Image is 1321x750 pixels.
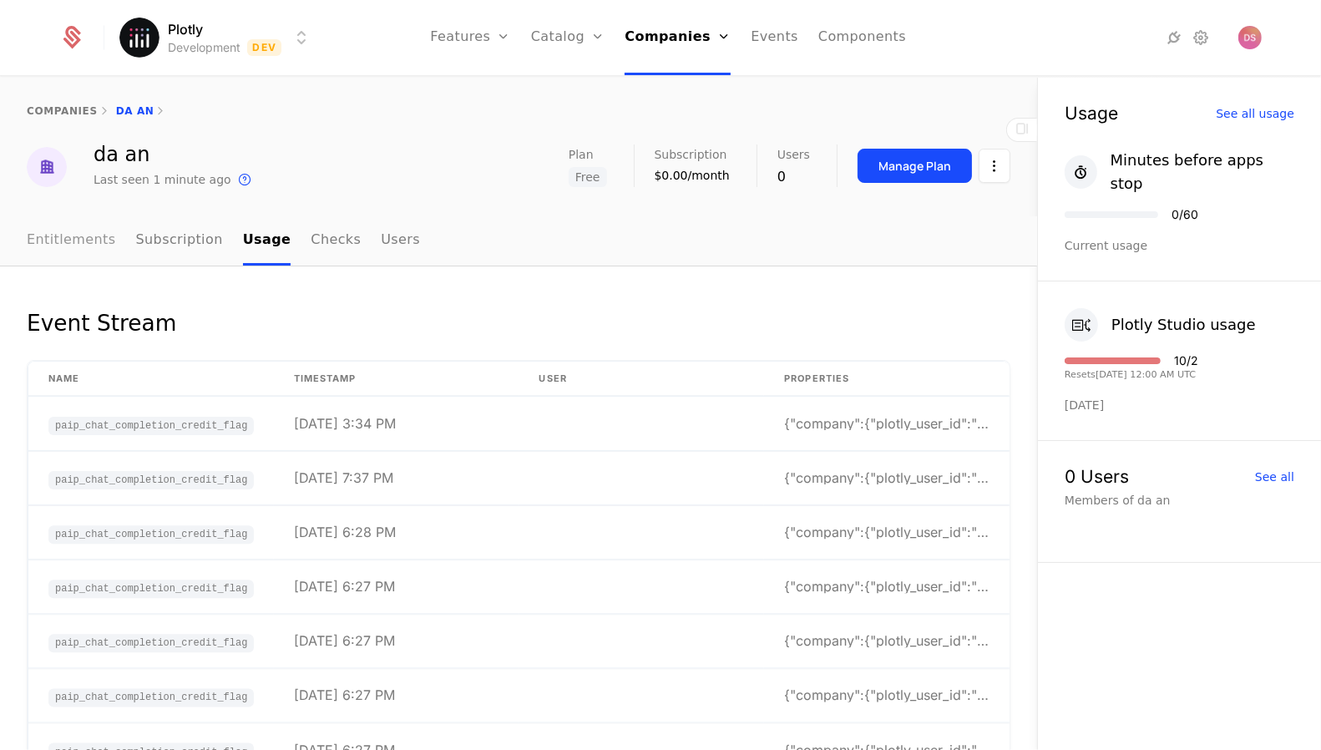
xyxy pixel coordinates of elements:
div: {"company":{"plotly_user_id":"f77c0cd2-474d-4271-b [784,417,989,430]
span: paip_chat_completion_credit_flag [48,689,254,707]
div: Minutes before apps stop [1111,149,1294,195]
div: 10 / 2 [1174,355,1198,367]
div: $0.00/month [655,167,730,184]
a: Checks [311,216,361,266]
div: Current usage [1065,237,1294,254]
a: Integrations [1165,28,1185,48]
span: Dev [247,39,281,56]
a: companies [27,105,98,117]
div: [DATE] 6:28 PM [294,525,396,539]
nav: Main [27,216,1010,266]
button: Minutes before apps stop [1065,149,1294,195]
div: 0 / 60 [1172,209,1198,220]
div: Resets [DATE] 12:00 AM UTC [1065,370,1198,379]
button: Manage Plan [858,149,972,183]
div: [DATE] 3:34 PM [294,417,396,430]
button: Plotly Studio usage [1065,308,1256,342]
div: Manage Plan [878,158,951,175]
span: Subscription [655,149,727,160]
div: [DATE] [1065,397,1294,413]
img: da an [27,147,67,187]
span: Users [777,149,810,160]
div: See all usage [1216,108,1294,119]
a: Subscription [136,216,223,266]
th: Properties [764,362,1010,397]
div: [DATE] 7:37 PM [294,471,393,484]
div: See all [1255,471,1294,483]
div: Event Stream [27,307,176,340]
div: {"company":{"plotly_user_id":"14ad390e-e3bd-4cd0-9 [784,525,989,539]
div: Plotly Studio usage [1111,313,1256,337]
div: {"company":{"plotly_user_id":"14ad390e-e3bd-4cd0-9 [784,635,989,648]
div: Development [168,39,240,56]
a: Users [381,216,420,266]
span: paip_chat_completion_credit_flag [48,580,254,598]
span: paip_chat_completion_credit_flag [48,417,254,435]
button: Select action [979,149,1010,183]
a: Settings [1192,28,1212,48]
th: User [519,362,765,397]
span: Plotly [168,19,203,39]
div: 0 Users [1065,468,1129,485]
ul: Choose Sub Page [27,216,420,266]
button: Select environment [124,19,311,56]
button: Open user button [1238,26,1262,49]
div: {"company":{"plotly_user_id":"14ad390e-e3bd-4cd0-9 [784,580,989,593]
div: {"company":{"plotly_user_id":"14ad390e-e3bd-4cd0-9 [784,689,989,702]
span: paip_chat_completion_credit_flag [48,635,254,653]
div: Last seen 1 minute ago [94,171,231,188]
img: Plotly [119,18,159,58]
span: Plan [569,149,594,160]
img: Daniel Anton Suchy [1238,26,1262,49]
div: [DATE] 6:27 PM [294,689,395,702]
th: timestamp [274,362,519,397]
span: paip_chat_completion_credit_flag [48,471,254,489]
div: da an [94,144,255,165]
div: Members of da an [1065,492,1294,509]
a: Usage [243,216,291,266]
div: Usage [1065,104,1118,122]
div: {"company":{"plotly_user_id":"f77c0cd2-474d-4271-b [784,471,989,484]
a: Entitlements [27,216,116,266]
span: paip_chat_completion_credit_flag [48,525,254,544]
div: 0 [777,167,810,187]
th: Name [28,362,274,397]
div: [DATE] 6:27 PM [294,580,395,593]
div: [DATE] 6:27 PM [294,635,395,648]
span: Free [569,167,607,187]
